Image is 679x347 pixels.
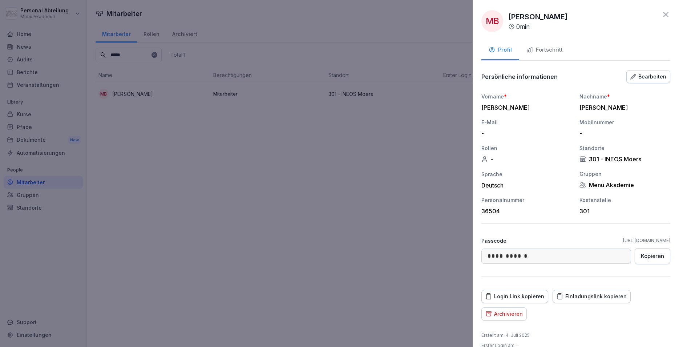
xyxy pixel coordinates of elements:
div: E-Mail [481,118,572,126]
div: Standorte [579,144,670,152]
div: Profil [489,46,512,54]
div: Rollen [481,144,572,152]
div: - [579,130,667,137]
a: [URL][DOMAIN_NAME] [623,237,670,244]
p: 0 min [516,22,530,31]
div: Fortschritt [526,46,563,54]
div: MB [481,10,503,32]
button: Login Link kopieren [481,290,548,303]
div: Deutsch [481,182,572,189]
div: Bearbeiten [630,73,666,81]
button: Profil [481,41,519,60]
button: Einladungslink kopieren [553,290,631,303]
div: Gruppen [579,170,670,178]
div: Vorname [481,93,572,100]
p: Erstellt am : 4. Juli 2025 [481,332,530,339]
div: Sprache [481,170,572,178]
div: Personalnummer [481,196,572,204]
div: Menü Akademie [579,181,670,189]
div: Login Link kopieren [485,292,544,300]
div: 36504 [481,207,569,215]
button: Bearbeiten [626,70,670,83]
button: Fortschritt [519,41,570,60]
div: [PERSON_NAME] [579,104,667,111]
div: Nachname [579,93,670,100]
div: Einladungslink kopieren [557,292,627,300]
button: Kopieren [635,248,670,264]
p: [PERSON_NAME] [508,11,568,22]
div: Archivieren [485,310,523,318]
div: Mobilnummer [579,118,670,126]
p: Persönliche informationen [481,73,558,80]
button: Archivieren [481,307,527,320]
div: Kostenstelle [579,196,670,204]
div: Kopieren [641,252,664,260]
div: 301 - INEOS Moers [579,156,670,163]
div: [PERSON_NAME] [481,104,569,111]
div: - [481,130,569,137]
div: 301 [579,207,667,215]
div: - [481,156,572,163]
p: Passcode [481,237,506,245]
